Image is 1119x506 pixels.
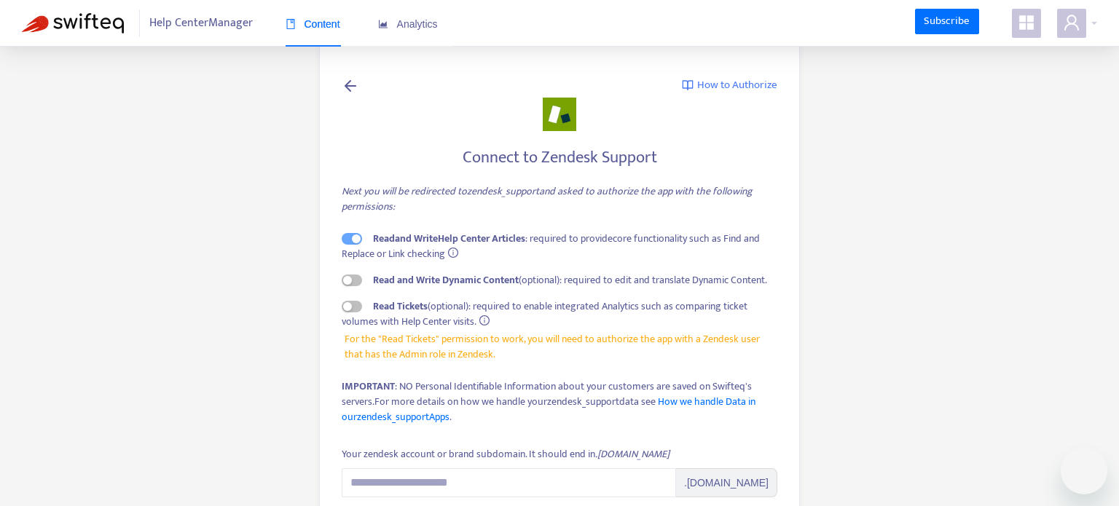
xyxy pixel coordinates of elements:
span: area-chart [378,19,388,29]
span: How to Authorize [697,77,777,94]
a: How to Authorize [682,77,777,94]
span: user [1063,14,1080,31]
span: : required to provide core functionality such as Find and Replace or Link checking [342,230,760,262]
span: Analytics [378,18,438,30]
span: Help Center Manager [149,9,253,37]
span: book [286,19,296,29]
strong: Read Tickets [373,298,428,315]
img: image-link [682,79,694,91]
span: info-circle [479,315,490,325]
h4: Connect to Zendesk Support [342,148,777,167]
div: : NO Personal Identifiable Information about your customers are saved on Swifteq's servers. [342,379,777,424]
span: (optional): required to enable integrated Analytics such as comparing ticket volumes with Help Ce... [342,298,747,330]
span: For more details on how we handle your zendesk_support data see . [342,393,755,425]
div: Your zendesk account or brand subdomain. It should end in [342,446,670,462]
iframe: Button to launch messaging window [1061,448,1107,494]
i: .[DOMAIN_NAME] [595,446,670,462]
span: For the "Read Tickets" permission to work, you will need to authorize the app with a Zendesk user... [345,331,775,362]
strong: Read and Write Help Center Articles [373,230,525,247]
strong: Read and Write Dynamic Content [373,272,519,288]
img: Swifteq [22,13,124,33]
span: info-circle [448,248,458,258]
span: .[DOMAIN_NAME] [676,468,777,497]
a: How we handle Data in ourzendesk_supportApps [342,393,755,425]
strong: IMPORTANT [342,378,395,395]
a: Subscribe [915,9,979,35]
img: zendesk_support.png [543,98,576,131]
span: Content [286,18,340,30]
i: Next you will be redirected to zendesk_support and asked to authorize the app with the following ... [342,183,753,215]
span: (optional): required to edit and translate Dynamic Content. [373,272,767,288]
span: appstore [1018,14,1035,31]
